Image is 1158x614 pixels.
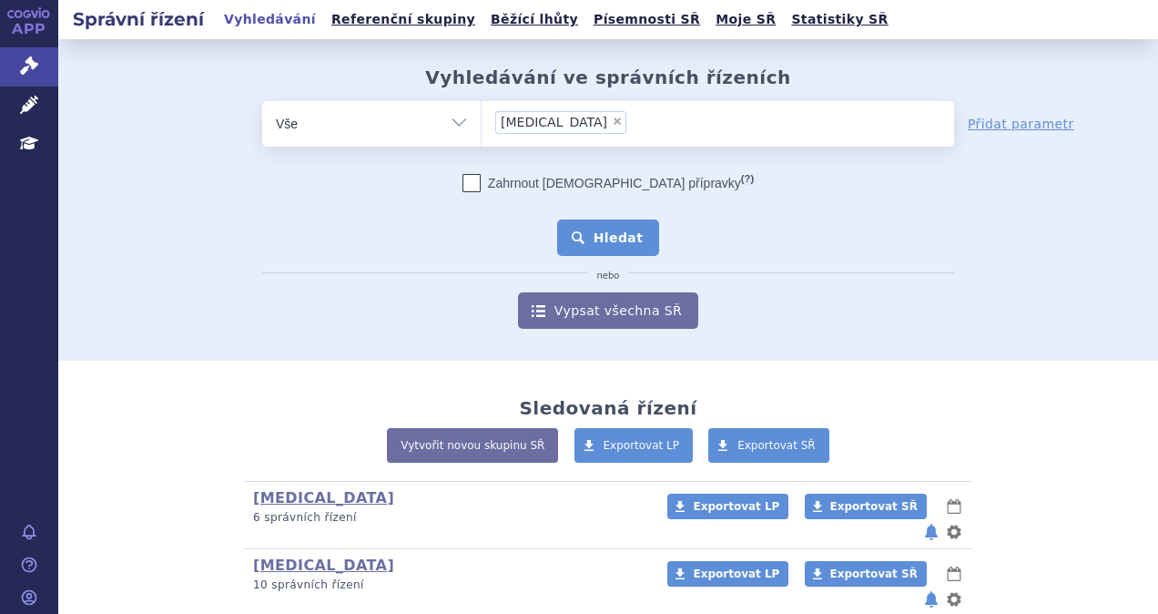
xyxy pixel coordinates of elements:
span: Exportovat SŘ [737,439,816,452]
a: Statistiky SŘ [786,7,893,32]
button: notifikace [922,521,940,543]
a: Exportovat SŘ [708,428,829,463]
input: [MEDICAL_DATA] [632,110,642,133]
button: lhůty [945,496,963,517]
p: 10 správních řízení [253,578,644,593]
button: Hledat [557,220,660,256]
a: Běžící lhůty [485,7,584,32]
span: Exportovat LP [693,500,779,513]
h2: Sledovaná řízení [519,397,696,419]
button: notifikace [922,588,940,610]
li: jemperli [495,111,626,134]
span: Exportovat LP [693,568,779,580]
span: Exportovat LP [604,439,680,452]
label: Zahrnout [DEMOGRAPHIC_DATA] přípravky [462,174,754,192]
a: [MEDICAL_DATA] [253,489,394,507]
a: Přidat parametr [968,115,1074,133]
a: Vytvořit novou skupinu SŘ [387,428,558,463]
span: Exportovat SŘ [830,500,918,513]
a: Písemnosti SŘ [588,7,706,32]
button: nastavení [945,521,963,543]
span: Exportovat SŘ [830,568,918,580]
button: lhůty [945,563,963,585]
a: Vyhledávání [218,7,321,32]
button: nastavení [945,588,963,610]
a: Exportovat LP [574,428,694,463]
a: Exportovat SŘ [805,561,927,587]
h2: Správní řízení [58,6,218,32]
h2: Vyhledávání ve správních řízeních [425,67,791,88]
a: Exportovat SŘ [805,494,927,519]
p: 6 správních řízení [253,510,644,526]
a: Referenční skupiny [326,7,481,32]
a: Exportovat LP [667,494,788,519]
a: Vypsat všechna SŘ [518,292,698,329]
span: [MEDICAL_DATA] [501,116,607,128]
span: × [612,116,623,127]
abbr: (?) [741,173,754,185]
a: Moje SŘ [710,7,781,32]
a: [MEDICAL_DATA] [253,557,394,574]
a: Exportovat LP [667,561,788,587]
i: nebo [588,271,629,281]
